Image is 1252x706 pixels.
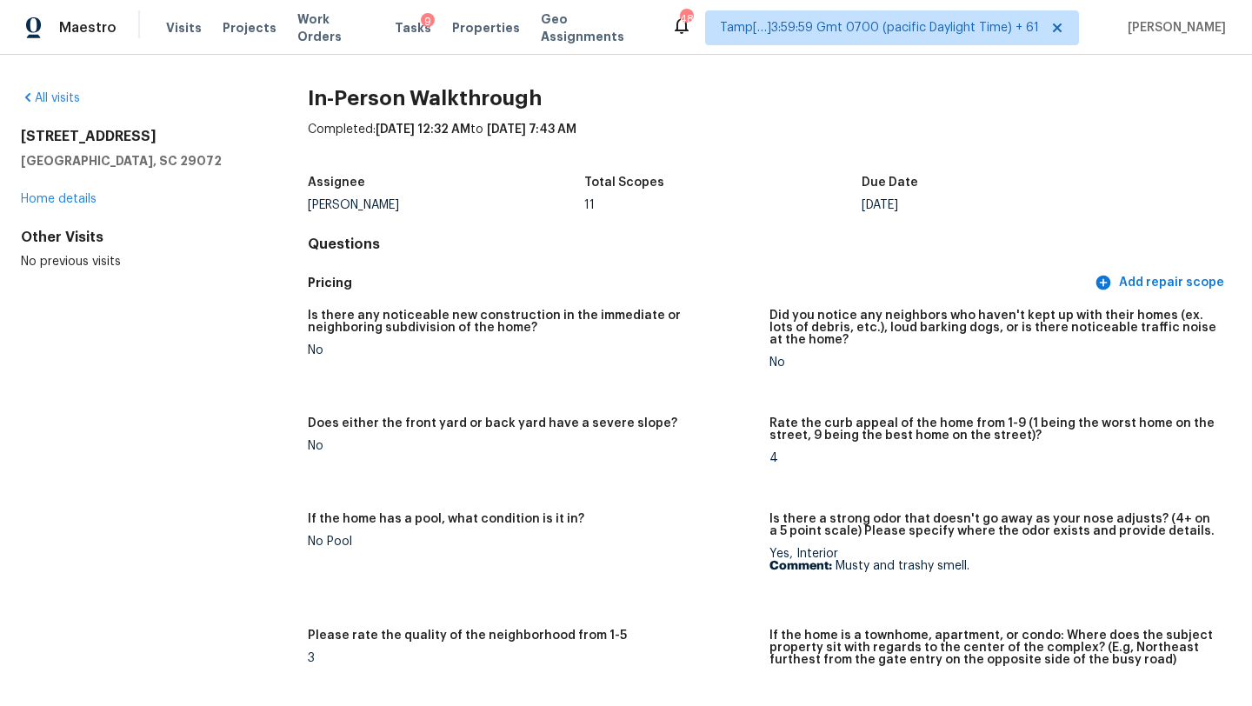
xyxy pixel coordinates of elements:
div: 4 [769,452,1217,464]
div: No Pool [308,536,756,548]
a: Home details [21,193,97,205]
span: [PERSON_NAME] [1121,19,1226,37]
div: No [308,344,756,356]
div: [PERSON_NAME] [308,199,585,211]
div: 11 [584,199,862,211]
h5: Rate the curb appeal of the home from 1-9 (1 being the worst home on the street, 9 being the best... [769,417,1217,442]
h5: Did you notice any neighbors who haven't kept up with their homes (ex. lots of debris, etc.), lou... [769,310,1217,346]
div: Yes, Interior [769,548,1217,572]
div: No [308,440,756,452]
div: 3 [308,652,756,664]
h5: Pricing [308,274,1091,292]
span: Tamp[…]3:59:59 Gmt 0700 (pacific Daylight Time) + 61 [720,19,1039,37]
span: [DATE] 12:32 AM [376,123,470,136]
span: No previous visits [21,256,121,268]
span: Projects [223,19,276,37]
button: Add repair scope [1091,267,1231,299]
h5: Total Scopes [584,176,664,189]
h2: [STREET_ADDRESS] [21,128,252,145]
h5: Due Date [862,176,918,189]
h5: [GEOGRAPHIC_DATA], SC 29072 [21,152,252,170]
h2: In-Person Walkthrough [308,90,1231,107]
b: Comment: [769,560,832,572]
h5: If the home is a townhome, apartment, or condo: Where does the subject property sit with regards ... [769,629,1217,666]
h5: If the home has a pool, what condition is it in? [308,513,584,525]
p: Musty and trashy smell. [769,560,1217,572]
h5: Assignee [308,176,365,189]
h5: Is there a strong odor that doesn't go away as your nose adjusts? (4+ on a 5 point scale) Please ... [769,513,1217,537]
span: Visits [166,19,202,37]
div: 9 [421,13,435,30]
div: [DATE] [862,199,1139,211]
span: Tasks [395,22,431,34]
span: Geo Assignments [541,10,650,45]
h5: Is there any noticeable new construction in the immediate or neighboring subdivision of the home? [308,310,756,334]
div: Completed: to [308,121,1231,166]
h4: Questions [308,236,1231,253]
div: Other Visits [21,229,252,246]
div: No [769,356,1217,369]
h5: Does either the front yard or back yard have a severe slope? [308,417,677,430]
span: Maestro [59,19,117,37]
a: All visits [21,92,80,104]
div: 485 [680,10,692,28]
span: Work Orders [297,10,374,45]
span: Add repair scope [1098,272,1224,294]
span: Properties [452,19,520,37]
h5: Please rate the quality of the neighborhood from 1-5 [308,629,627,642]
span: [DATE] 7:43 AM [487,123,576,136]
